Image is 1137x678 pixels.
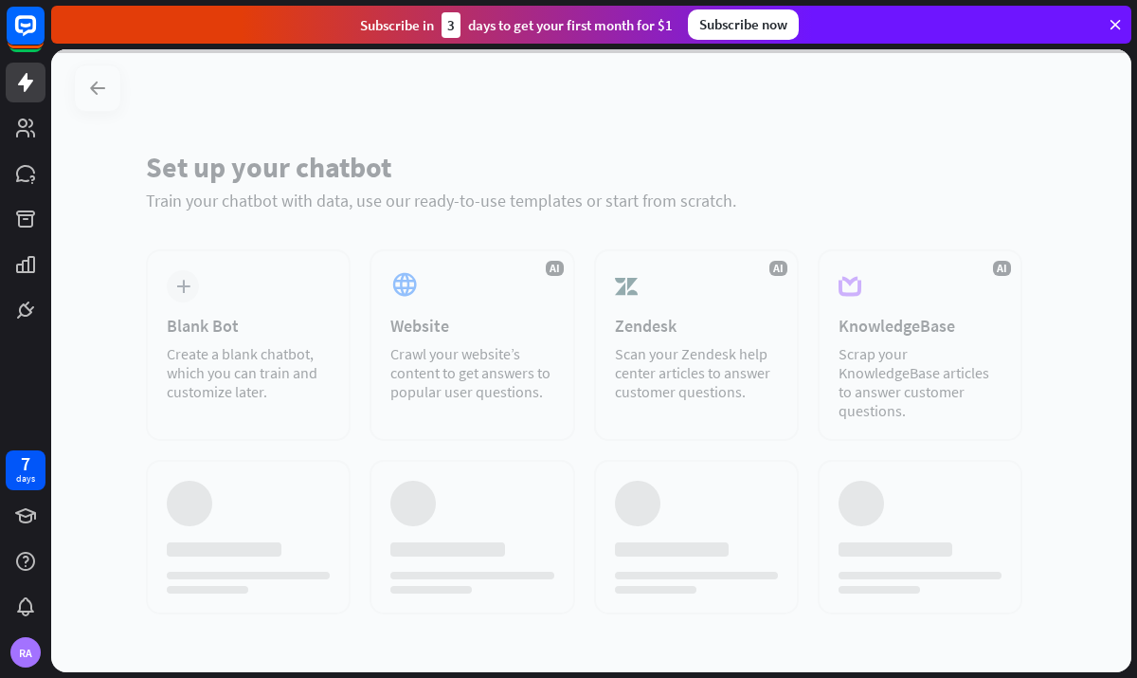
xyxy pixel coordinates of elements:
[16,472,35,486] div: days
[6,450,45,490] a: 7 days
[21,455,30,472] div: 7
[10,637,41,668] div: RA
[442,12,460,38] div: 3
[688,9,799,40] div: Subscribe now
[360,12,673,38] div: Subscribe in days to get your first month for $1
